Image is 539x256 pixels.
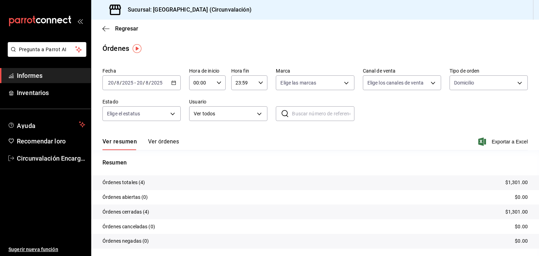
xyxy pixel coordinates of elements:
font: - [134,80,136,86]
button: abrir_cajón_menú [77,18,83,24]
font: Regresar [115,25,138,32]
font: Ver todos [194,111,215,116]
font: Sugerir nueva función [8,247,58,252]
input: -- [116,80,120,86]
font: Informes [17,72,42,79]
input: -- [145,80,149,86]
font: Pregunta a Parrot AI [19,47,67,52]
font: $0.00 [515,194,528,200]
font: Circunvalación Encargada [17,155,91,162]
font: Ver órdenes [148,138,179,145]
font: Órdenes cerradas (4) [102,209,149,215]
font: Órdenes abiertas (0) [102,194,148,200]
font: $1,301.00 [505,209,528,215]
input: ---- [151,80,163,86]
font: Órdenes [102,44,129,53]
font: / [143,80,145,86]
input: -- [137,80,143,86]
font: $0.00 [515,224,528,229]
img: Marcador de información sobre herramientas [133,44,141,53]
font: Ver resumen [102,138,137,145]
font: Órdenes canceladas (0) [102,224,155,229]
font: Tipo de orden [450,68,480,74]
button: Pregunta a Parrot AI [8,42,86,57]
font: Marca [276,68,290,74]
font: Elige los canales de venta [367,80,424,86]
font: Inventarios [17,89,49,96]
font: / [114,80,116,86]
a: Pregunta a Parrot AI [5,51,86,58]
font: Domicilio [454,80,474,86]
font: Elige las marcas [280,80,316,86]
font: $1,301.00 [505,180,528,185]
font: / [149,80,151,86]
input: Buscar número de referencia [292,107,354,121]
font: Usuario [189,99,206,105]
font: Órdenes negadas (0) [102,238,149,244]
font: Ayuda [17,122,36,129]
input: ---- [122,80,134,86]
font: Resumen [102,159,127,166]
font: Fecha [102,68,116,74]
font: Exportar a Excel [492,139,528,144]
font: / [120,80,122,86]
font: $0.00 [515,238,528,244]
button: Regresar [102,25,138,32]
font: Hora fin [231,68,249,74]
font: Estado [102,99,118,105]
font: Recomendar loro [17,137,66,145]
div: pestañas de navegación [102,138,179,150]
input: -- [108,80,114,86]
button: Exportar a Excel [480,137,528,146]
font: Canal de venta [363,68,396,74]
font: Hora de inicio [189,68,219,74]
font: Sucursal: [GEOGRAPHIC_DATA] (Circunvalación) [128,6,252,13]
font: Órdenes totales (4) [102,180,145,185]
font: Elige el estatus [107,111,140,116]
